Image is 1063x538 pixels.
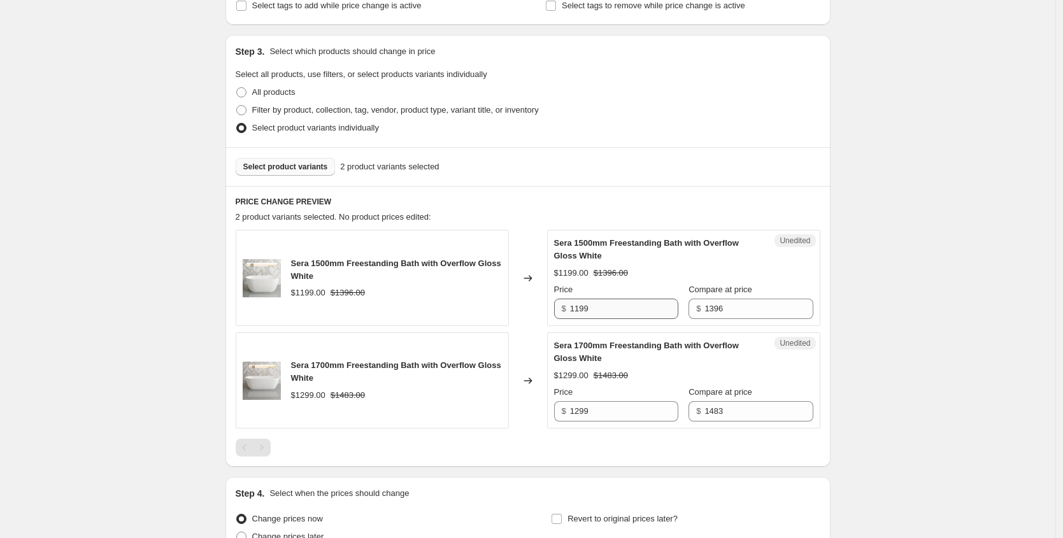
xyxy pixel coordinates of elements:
span: $ [696,304,701,313]
nav: Pagination [236,439,271,457]
span: Compare at price [688,387,752,397]
strike: $1396.00 [594,267,628,280]
strike: $1483.00 [331,389,365,402]
span: Price [554,285,573,294]
h2: Step 4. [236,487,265,500]
span: Change prices now [252,514,323,523]
span: Sera 1500mm Freestanding Bath with Overflow Gloss White [554,238,739,260]
span: All products [252,87,296,97]
h2: Step 3. [236,45,265,58]
span: Unedited [780,236,810,246]
span: $ [562,406,566,416]
span: Sera 1700mm Freestanding Bath with Overflow Gloss White [291,360,501,383]
span: Select tags to add while price change is active [252,1,422,10]
span: Select tags to remove while price change is active [562,1,745,10]
span: Sera 1500mm Freestanding Bath with Overflow Gloss White [291,258,501,281]
span: Select product variants individually [252,123,379,132]
span: Unedited [780,338,810,348]
span: Price [554,387,573,397]
span: 2 product variants selected [340,160,439,173]
p: Select when the prices should change [269,487,409,500]
img: sera-1700mm-freestanding-bath-with-overflow-gloss-white-baths-arova-671256_80x.jpg [243,362,281,400]
strike: $1483.00 [594,369,628,382]
img: sera-1700mm-oval-freestanding-bath-with-overflow-gloss-white-baths-arova-307412_80x.jpg [243,259,281,297]
button: Select product variants [236,158,336,176]
span: $ [696,406,701,416]
span: $ [562,304,566,313]
div: $1299.00 [291,389,325,402]
strike: $1396.00 [331,287,365,299]
p: Select which products should change in price [269,45,435,58]
span: 2 product variants selected. No product prices edited: [236,212,431,222]
span: Filter by product, collection, tag, vendor, product type, variant title, or inventory [252,105,539,115]
span: Revert to original prices later? [567,514,678,523]
span: Compare at price [688,285,752,294]
h6: PRICE CHANGE PREVIEW [236,197,820,207]
div: $1299.00 [554,369,589,382]
span: Select product variants [243,162,328,172]
span: Sera 1700mm Freestanding Bath with Overflow Gloss White [554,341,739,363]
span: Select all products, use filters, or select products variants individually [236,69,487,79]
div: $1199.00 [554,267,589,280]
div: $1199.00 [291,287,325,299]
